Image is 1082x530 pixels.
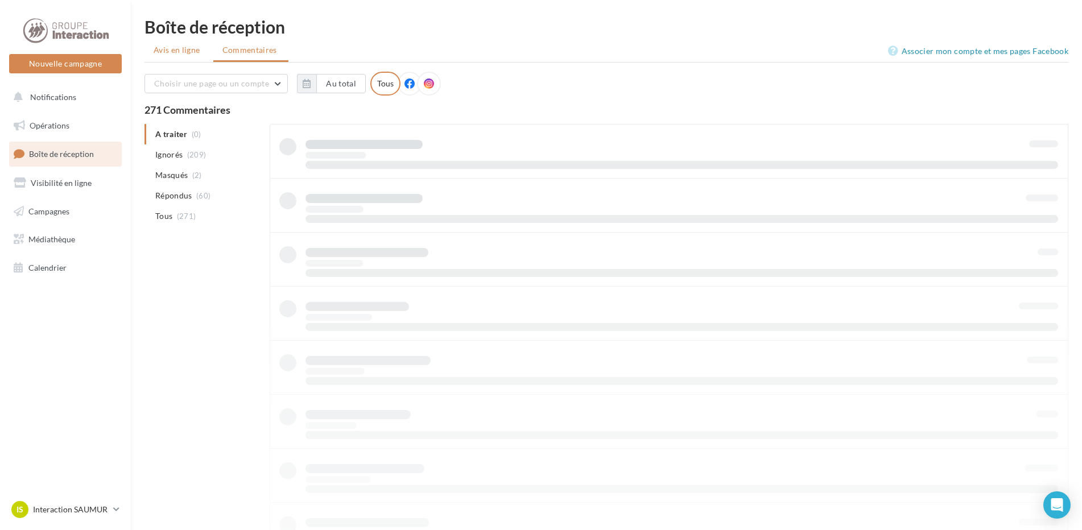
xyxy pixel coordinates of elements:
p: Interaction SAUMUR [33,504,109,515]
a: IS Interaction SAUMUR [9,499,122,520]
button: Au total [297,74,366,93]
a: Campagnes [7,200,124,223]
a: Boîte de réception [7,142,124,166]
span: Visibilité en ligne [31,178,92,188]
span: (60) [196,191,210,200]
span: (271) [177,212,196,221]
a: Médiathèque [7,227,124,251]
button: Choisir une page ou un compte [144,74,288,93]
span: (2) [192,171,202,180]
span: Médiathèque [28,234,75,244]
a: Opérations [7,114,124,138]
button: Au total [316,74,366,93]
span: Boîte de réception [29,149,94,159]
span: Avis en ligne [154,44,200,56]
span: Calendrier [28,263,67,272]
div: Tous [370,72,400,96]
div: 271 Commentaires [144,105,1068,115]
span: Ignorés [155,149,183,160]
span: Opérations [30,121,69,130]
button: Notifications [7,85,119,109]
span: Campagnes [28,206,69,216]
span: Masqués [155,169,188,181]
button: Nouvelle campagne [9,54,122,73]
a: Visibilité en ligne [7,171,124,195]
span: Choisir une page ou un compte [154,78,269,88]
span: Tous [155,210,172,222]
a: Associer mon compte et mes pages Facebook [888,44,1068,58]
span: IS [16,504,23,515]
div: Boîte de réception [144,18,1068,35]
span: (209) [187,150,207,159]
span: Répondus [155,190,192,201]
div: Open Intercom Messenger [1043,491,1071,519]
a: Calendrier [7,256,124,280]
span: Notifications [30,92,76,102]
